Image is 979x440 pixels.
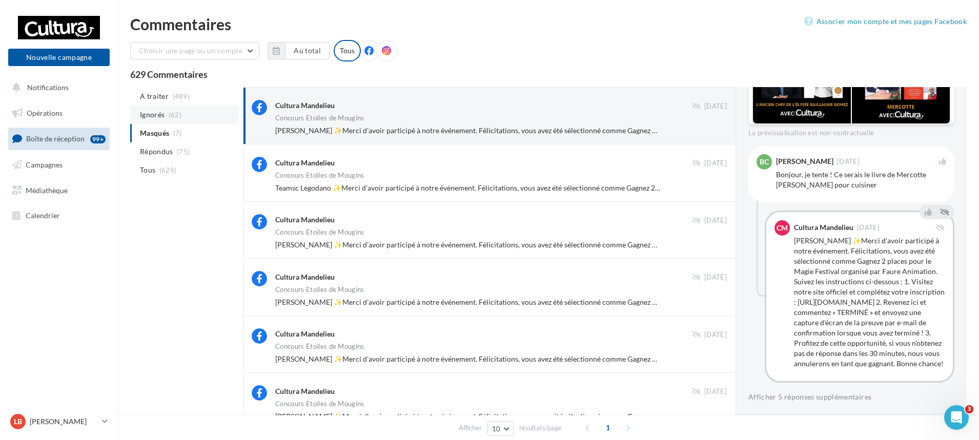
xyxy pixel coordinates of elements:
iframe: Intercom live chat [944,405,969,430]
button: Notifications [6,77,108,98]
p: [PERSON_NAME] [30,416,98,427]
span: Tous [140,165,155,175]
span: (75) [177,148,190,156]
div: Commentaires [130,16,967,32]
a: Médiathèque [6,180,112,201]
div: 99+ [90,135,106,143]
div: Bonjour, je tente ! Ce serais le livre de Mercotte [PERSON_NAME] pour cuisiner [776,170,946,190]
span: CM [777,223,788,233]
div: La prévisualisation est non-contractuelle [748,124,954,138]
div: Cultura Mandelieu [275,158,335,168]
a: Boîte de réception99+ [6,128,112,150]
div: Cultura Mandelieu [275,329,335,339]
span: (489) [173,92,190,100]
span: 10 [492,425,501,433]
span: [DATE] [704,216,727,225]
div: [PERSON_NAME] [776,158,833,165]
div: Concours Etoiles de Mougins [275,401,364,407]
span: 3 [965,405,973,413]
button: Au total [285,42,330,59]
span: (629) [159,166,177,174]
a: Campagnes [6,154,112,176]
span: [DATE] [837,158,860,165]
div: Concours Etoiles de Mougins [275,343,364,350]
span: Campagnes [26,160,63,169]
span: Boîte de réception [26,134,85,143]
span: Afficher [459,423,482,433]
a: Opérations [6,102,112,124]
div: 629 Commentaires [130,70,967,79]
span: Répondus [140,146,173,157]
span: [DATE] [704,159,727,168]
span: A traiter [140,91,169,101]
span: 1 [600,420,616,436]
button: Nouvelle campagne [8,49,110,66]
button: Au total [268,42,330,59]
span: LB [14,416,22,427]
div: Cultura Mandelieu [275,215,335,225]
span: résultats/page [519,423,562,433]
div: Concours Etoiles de Mougins [275,286,364,293]
button: Choisir une page ou un compte [130,42,259,59]
span: Médiathèque [26,185,68,194]
div: Cultura Mandelieu [794,224,853,231]
span: [DATE] [704,330,727,340]
span: BC [760,157,769,167]
span: [DATE] [704,273,727,282]
div: Cultura Mandelieu [275,100,335,111]
span: [DATE] [857,224,880,231]
span: Notifications [27,83,69,92]
div: Concours Etoiles de Mougins [275,115,364,121]
span: Calendrier [26,211,60,220]
div: Cultura Mandelieu [275,386,335,396]
div: Tous [334,40,361,61]
div: Concours Etoiles de Mougins [275,172,364,179]
a: LB [PERSON_NAME] [8,412,110,431]
span: Choisir une page ou un compte [139,46,242,55]
a: Associer mon compte et mes pages Facebook [804,15,967,28]
span: [DATE] [704,102,727,111]
span: (62) [169,111,181,119]
div: Cultura Mandelieu [275,272,335,282]
a: Calendrier [6,205,112,226]
button: Afficher 5 réponses supplémentaires [748,391,871,403]
div: [PERSON_NAME] ✨Merci d'avoir participé à notre événement. Félicitations, vous avez été sélectionn... [794,236,945,369]
span: Ignorés [140,110,165,120]
span: Opérations [27,109,63,117]
button: 10 [487,422,514,436]
div: Concours Etoiles de Mougins [275,229,364,236]
span: [DATE] [704,387,727,396]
